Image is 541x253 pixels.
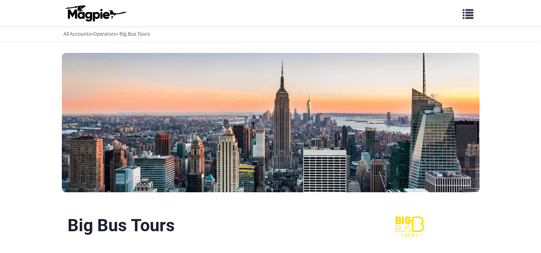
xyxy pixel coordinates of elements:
h1: Big Bus Tours [68,215,335,236]
div: > > Big Bus Tours [63,30,150,38]
img: logo-ab69f6fb50320c5b225c76a69d11143b.png [63,5,128,22]
a: All Accounts [63,31,91,37]
img: Big Bus Tours banner [62,53,479,192]
a: Operators [93,31,116,37]
img: Big Bus Tours logo [375,215,444,238]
